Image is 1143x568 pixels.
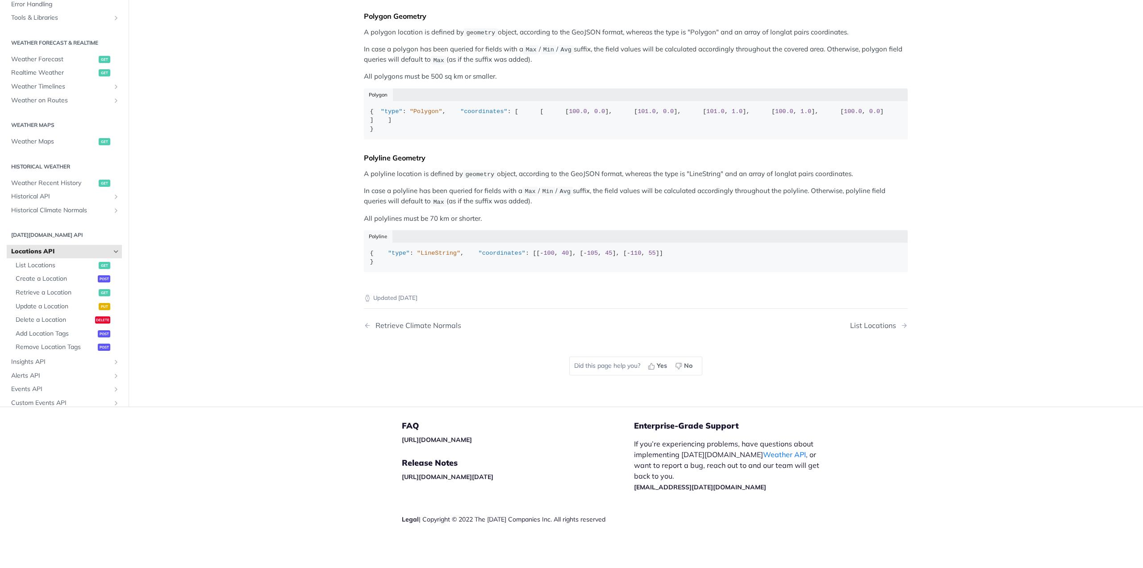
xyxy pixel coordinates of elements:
[16,302,96,311] span: Update a Location
[645,359,672,373] button: Yes
[11,82,110,91] span: Weather Timelines
[16,261,96,270] span: List Locations
[706,108,725,115] span: 101.0
[98,330,110,337] span: post
[562,250,569,257] span: 40
[569,357,702,375] div: Did this page help you?
[11,358,110,366] span: Insights API
[402,458,634,468] h5: Release Notes
[11,399,110,408] span: Custom Events API
[370,107,902,134] div: { : , : [ [ [ , ], [ , ], [ , ], [ , ], [ , ] ] ] }
[684,361,692,370] span: No
[99,262,110,269] span: get
[763,450,806,459] a: Weather API
[381,108,403,115] span: "type"
[11,313,122,327] a: Delete a Locationdelete
[99,56,110,63] span: get
[844,108,862,115] span: 100.0
[584,250,587,257] span: -
[850,321,908,330] a: Next Page: List Locations
[113,83,120,90] button: Show subpages for Weather Timelines
[7,204,122,217] a: Historical Climate NormalsShow subpages for Historical Climate Normals
[7,11,122,25] a: Tools & LibrariesShow subpages for Tools & Libraries
[525,188,535,195] span: Max
[364,321,597,330] a: Previous Page: Retrieve Climate Normals
[113,248,120,255] button: Hide subpages for Locations API
[465,171,494,178] span: geometry
[11,55,96,64] span: Weather Forecast
[466,29,495,36] span: geometry
[11,272,122,286] a: Create a Locationpost
[95,316,110,324] span: delete
[627,250,630,257] span: -
[99,303,110,310] span: put
[7,369,122,383] a: Alerts APIShow subpages for Alerts API
[7,94,122,107] a: Weather on RoutesShow subpages for Weather on Routes
[11,247,110,256] span: Locations API
[542,188,553,195] span: Min
[605,250,612,257] span: 45
[16,329,96,338] span: Add Location Tags
[587,250,598,257] span: 105
[657,361,667,370] span: Yes
[11,13,110,22] span: Tools & Libraries
[569,108,587,115] span: 100.0
[526,46,536,53] span: Max
[11,385,110,394] span: Events API
[630,250,641,257] span: 110
[402,436,472,444] a: [URL][DOMAIN_NAME]
[7,396,122,410] a: Custom Events APIShow subpages for Custom Events API
[364,44,908,65] p: In case a polygon has been queried for fields with a / / suffix, the field values will be calcula...
[388,250,410,257] span: "type"
[364,153,908,162] div: Polyline Geometry
[364,72,908,82] p: All polygons must be 500 sq km or smaller.
[113,400,120,407] button: Show subpages for Custom Events API
[11,286,122,299] a: Retrieve a Locationget
[364,214,908,224] p: All polylines must be 70 km or shorter.
[98,275,110,282] span: post
[672,359,697,373] button: No
[11,68,96,77] span: Realtime Weather
[7,177,122,190] a: Weather Recent Historyget
[11,179,96,188] span: Weather Recent History
[7,190,122,203] a: Historical APIShow subpages for Historical API
[634,438,829,492] p: If you’re experiencing problems, have questions about implementing [DATE][DOMAIN_NAME] , or want ...
[540,250,543,257] span: -
[11,192,110,201] span: Historical API
[850,321,901,330] div: List Locations
[869,108,880,115] span: 0.0
[16,316,93,324] span: Delete a Location
[16,274,96,283] span: Create a Location
[11,259,122,272] a: List Locationsget
[113,97,120,104] button: Show subpages for Weather on Routes
[402,515,419,523] a: Legal
[16,288,96,297] span: Retrieve a Location
[634,483,766,491] a: [EMAIL_ADDRESS][DATE][DOMAIN_NAME]
[11,327,122,341] a: Add Location Tagspost
[402,421,634,431] h5: FAQ
[16,343,96,352] span: Remove Location Tags
[7,121,122,129] h2: Weather Maps
[7,245,122,258] a: Locations APIHide subpages for Locations API
[433,198,444,205] span: Max
[370,249,902,266] div: { : , : [[ , ], [ , ], [ , ]] }
[364,12,908,21] div: Polygon Geometry
[113,372,120,379] button: Show subpages for Alerts API
[364,312,908,339] nav: Pagination Controls
[560,188,571,195] span: Avg
[7,53,122,66] a: Weather Forecastget
[594,108,605,115] span: 0.0
[402,473,493,481] a: [URL][DOMAIN_NAME][DATE]
[7,355,122,369] a: Insights APIShow subpages for Insights API
[7,163,122,171] h2: Historical Weather
[7,383,122,396] a: Events APIShow subpages for Events API
[364,27,908,38] p: A polygon location is defined by object, according to the GeoJSON format, whereas the type is "Po...
[99,180,110,187] span: get
[364,169,908,179] p: A polyline location is defined by object, according to the GeoJSON format, whereas the type is "L...
[663,108,674,115] span: 0.0
[417,250,460,257] span: "LineString"
[479,250,526,257] span: "coordinates"
[11,300,122,313] a: Update a Locationput
[410,108,442,115] span: "Polygon"
[11,206,110,215] span: Historical Climate Normals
